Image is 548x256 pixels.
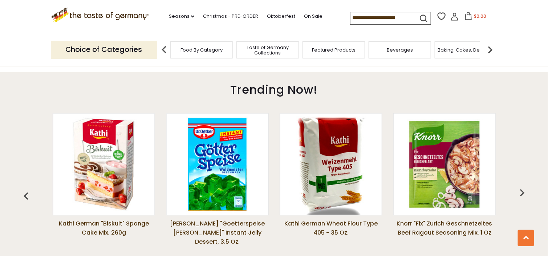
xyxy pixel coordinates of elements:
[53,219,155,256] a: Kathi German "Biskuit" Sponge Cake Mix, 260g
[19,189,33,204] img: previous arrow
[180,47,223,53] a: Food By Category
[304,12,322,20] a: On Sale
[474,13,486,19] span: $0.00
[167,114,268,215] img: Dr. Oetker
[239,45,297,56] a: Taste of Germany Collections
[515,186,529,200] img: previous arrow
[22,72,527,104] div: Trending Now!
[312,47,356,53] a: Featured Products
[157,42,171,57] img: previous arrow
[203,12,258,20] a: Christmas - PRE-ORDER
[438,47,494,53] a: Baking, Cakes, Desserts
[51,41,157,58] p: Choice of Categories
[169,12,194,20] a: Seasons
[393,219,496,256] a: Knorr "Fix" Zurich Geschnetzeltes Beef Ragout Seasoning Mix, 1 oz
[267,12,295,20] a: Oktoberfest
[394,114,495,215] img: Knorr
[387,47,413,53] a: Beverages
[483,42,498,57] img: next arrow
[460,12,491,23] button: $0.00
[53,114,154,215] img: Kathi German
[280,219,382,256] a: Kathi German Wheat Flour Type 405 - 35 oz.
[166,219,269,256] a: [PERSON_NAME] "Goetterspeise [PERSON_NAME]" Instant Jelly Dessert, 3.5 oz.
[280,114,381,215] img: Kathi German Wheat Flour Type 405 - 35 oz.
